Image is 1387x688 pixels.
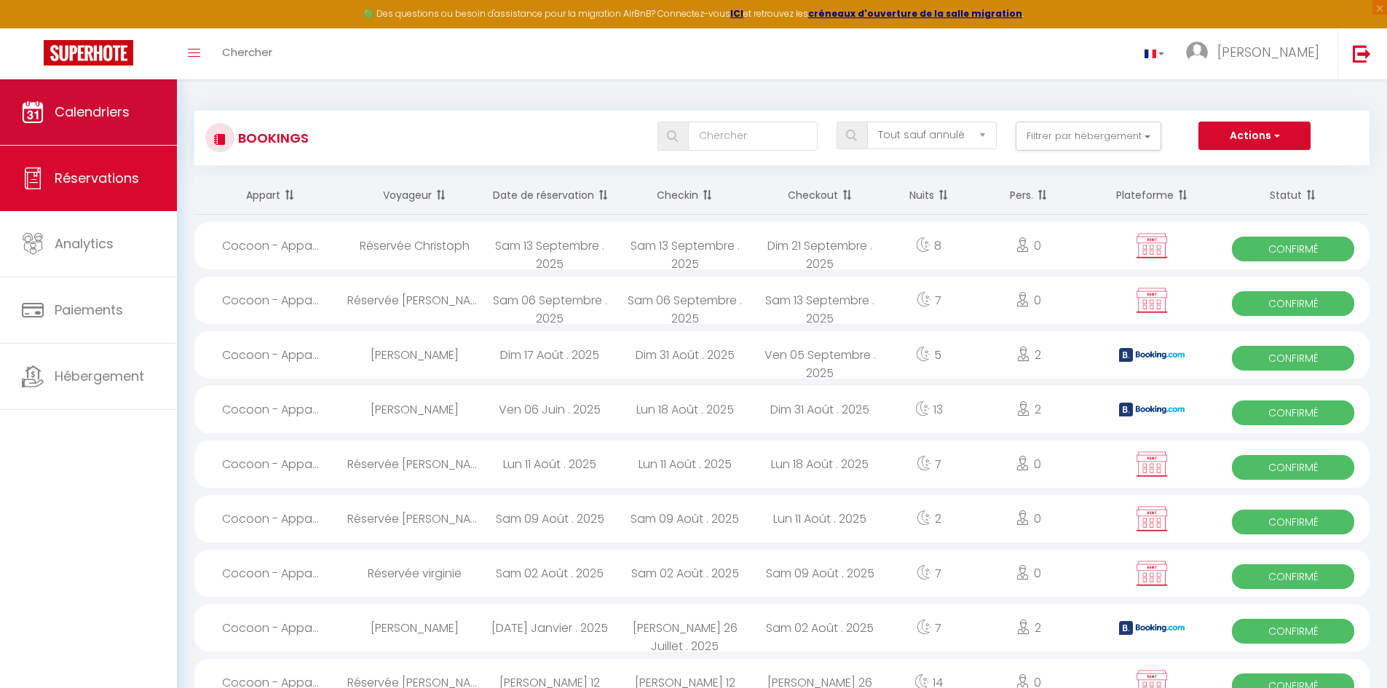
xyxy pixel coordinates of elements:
[55,301,123,319] span: Paiements
[1217,176,1370,215] th: Sort by status
[55,234,114,253] span: Analytics
[44,40,133,66] img: Super Booking
[1016,122,1161,151] button: Filtrer par hébergement
[194,176,347,215] th: Sort by rentals
[1175,28,1337,79] a: ... [PERSON_NAME]
[1353,44,1371,63] img: logout
[617,176,753,215] th: Sort by checkin
[347,176,483,215] th: Sort by guest
[12,6,55,50] button: Ouvrir le widget de chat LiveChat
[808,7,1022,20] a: créneaux d'ouverture de la salle migration
[55,367,144,385] span: Hébergement
[55,103,130,121] span: Calendriers
[55,169,139,187] span: Réservations
[1186,41,1208,63] img: ...
[888,176,970,215] th: Sort by nights
[970,176,1087,215] th: Sort by people
[1198,122,1311,151] button: Actions
[482,176,617,215] th: Sort by booking date
[222,44,272,60] span: Chercher
[1217,43,1319,61] span: [PERSON_NAME]
[730,7,743,20] a: ICI
[1088,176,1217,215] th: Sort by channel
[688,122,818,151] input: Chercher
[234,122,309,154] h3: Bookings
[753,176,888,215] th: Sort by checkout
[211,28,283,79] a: Chercher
